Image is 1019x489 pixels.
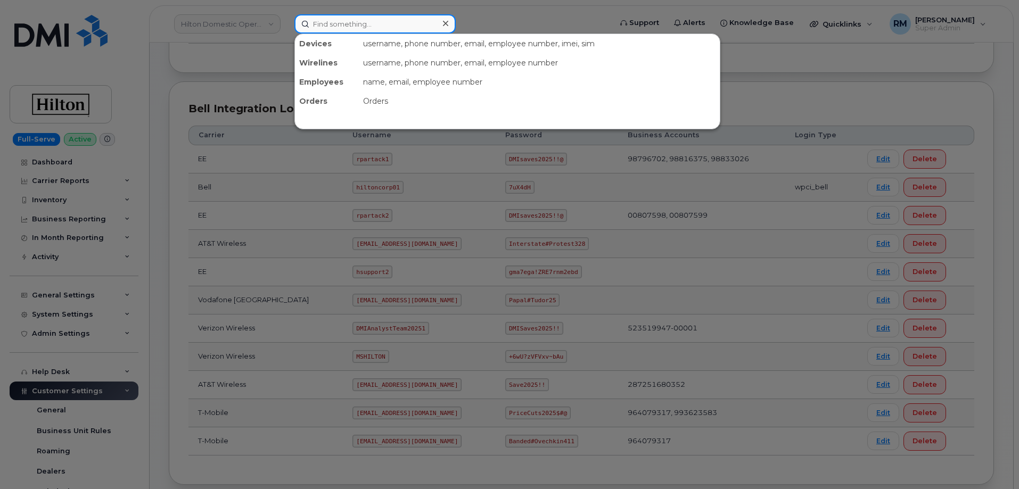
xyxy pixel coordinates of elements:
div: Orders [359,92,720,111]
div: name, email, employee number [359,72,720,92]
div: Employees [295,72,359,92]
input: Find something... [294,14,456,34]
iframe: Messenger Launcher [973,443,1011,481]
div: username, phone number, email, employee number, imei, sim [359,34,720,53]
div: username, phone number, email, employee number [359,53,720,72]
div: Devices [295,34,359,53]
div: Orders [295,92,359,111]
div: Wirelines [295,53,359,72]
